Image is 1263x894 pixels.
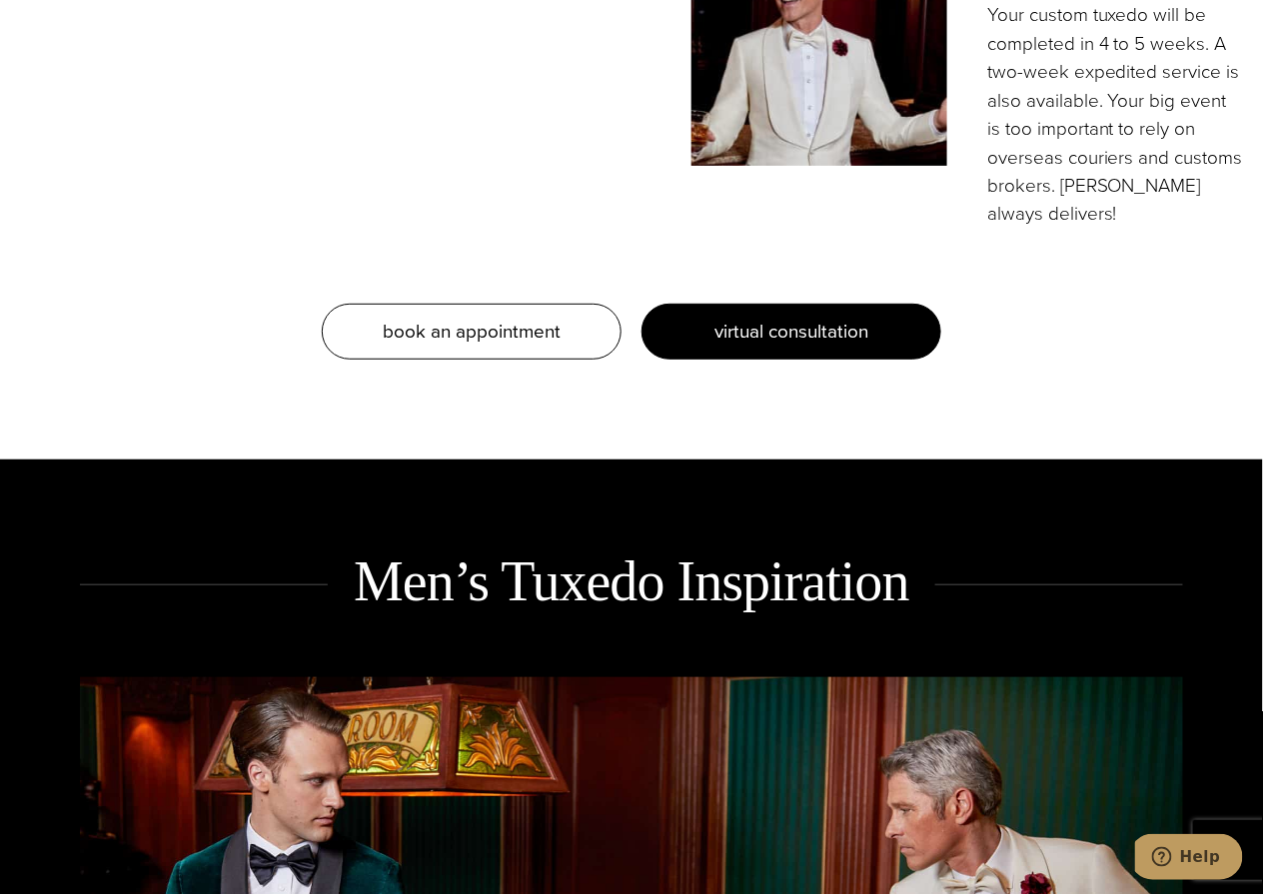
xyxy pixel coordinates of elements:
[714,317,868,346] span: virtual consultation
[1135,834,1243,884] iframe: Opens a widget where you can chat to one of our agents
[322,304,622,360] a: book an appointment
[328,545,934,617] h2: Men’s Tuxedo Inspiration
[641,304,941,360] a: virtual consultation
[383,317,561,346] span: book an appointment
[987,1,1243,228] p: Your custom tuxedo will be completed in 4 to 5 weeks. A two-week expedited service is also availa...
